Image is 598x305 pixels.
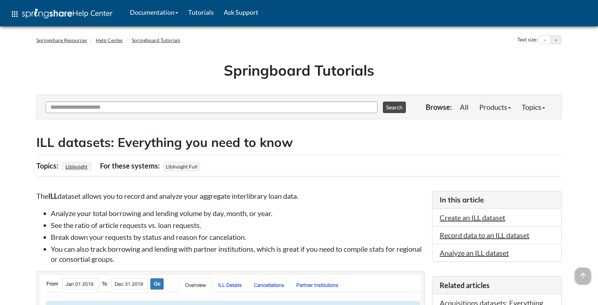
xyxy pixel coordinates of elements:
[551,36,561,44] button: Increase text size
[51,244,425,264] li: You can also track borrowing and lending with partner institutions, which is great if you need to...
[163,162,200,171] span: LibInsight Full
[96,37,123,43] a: Help Center
[516,100,551,114] a: Topics
[36,37,87,43] a: Springshare Resources
[440,195,554,205] h3: In this article
[516,35,539,45] div: Text size:
[22,9,72,18] img: Springshare
[36,159,60,172] div: Topics:
[125,3,183,21] a: Documentation
[383,102,406,113] button: Search
[454,100,474,114] a: All
[440,248,509,257] a: Analyze an ILL dataset
[51,220,425,230] li: See the ratio of article requests vs. loan requests.
[426,102,452,112] p: Browse:
[36,191,425,201] p: The dataset allows you to record and analyze your aggregate interlibrary loan data.
[440,231,529,239] a: Record data to an ILL dataset
[51,232,425,242] li: Break down your requests by status and reason for cancelation.
[10,10,19,18] span: apps
[132,37,180,43] a: Springboard Tutorials
[474,100,516,114] a: Products
[36,134,562,151] h2: ILL datasets: Everything you need to know
[539,36,550,44] button: Decrease text size
[64,161,89,172] a: LibInsight
[51,208,425,218] li: Analyze your total borrowing and lending volume by day, month, or year.
[575,268,591,283] span: arrow_upward
[440,281,490,290] span: Related articles
[5,3,118,25] a: apps Help Center
[42,60,556,80] h1: Springboard Tutorials
[575,268,591,277] a: arrow_upward
[183,3,219,21] a: Tutorials
[100,159,162,172] div: For these systems:
[72,8,113,18] span: Help Center
[48,192,58,200] strong: ILL
[219,3,263,21] a: Ask Support
[440,213,505,222] a: Create an ILL dataset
